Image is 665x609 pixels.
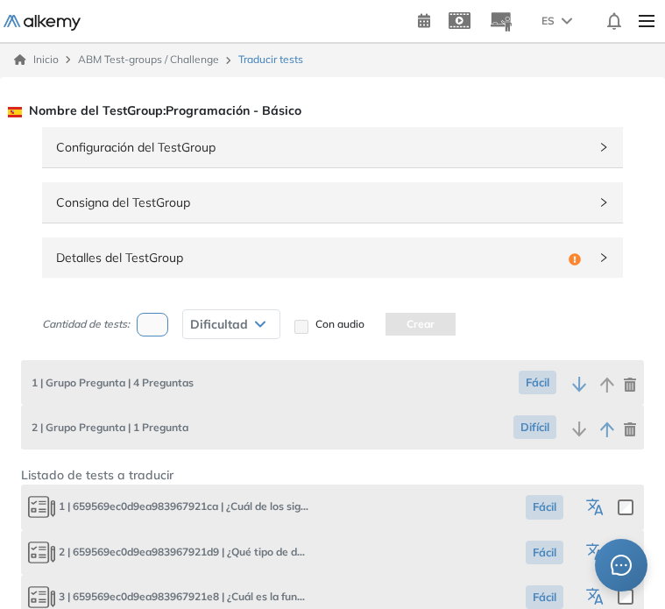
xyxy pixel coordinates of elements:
[598,197,609,208] span: right
[8,107,22,117] img: ESP
[42,127,623,167] div: Configuración del TestGroup
[28,541,308,564] span: ¿Qué tipo de datos se utiliza para representar números decimales en programación?
[526,585,563,609] span: Fácil
[611,555,632,576] span: message
[28,495,308,519] span: ¿Cuál de los siguientes tipos de datos se utiliza comúnmente para representar números enteros en ...
[598,142,609,152] span: right
[238,52,303,67] span: Traducir tests
[4,15,81,31] img: Logo
[28,420,188,436] span: 1 Pregunta
[42,316,130,332] span: Cantidad de tests:
[315,316,364,332] span: Con audio
[14,52,59,67] a: Inicio
[42,237,623,278] div: Detalles del TestGroup
[190,317,248,331] span: Dificultad
[56,248,562,267] span: Detalles del TestGroup
[386,313,456,336] button: Crear
[28,375,194,391] span: 4 Preguntas
[541,13,555,29] span: ES
[526,495,563,519] span: Fácil
[526,541,563,564] span: Fácil
[21,467,173,483] span: Listado de tests a traducir
[598,252,609,263] span: right
[56,193,588,212] span: Consigna del TestGroup
[513,415,556,439] span: Difícil
[28,585,308,609] span: ¿Cuál es la función principal de la estructura "if" en programación?
[42,182,623,223] div: Consigna del TestGroup
[519,371,556,394] span: Fácil
[56,138,588,157] span: Configuración del TestGroup
[632,4,661,39] img: Menu
[562,18,572,25] img: arrow
[8,102,301,120] span: Nombre del TestGroup : Programación - Básico
[78,53,219,66] a: ABM Test-groups / Challenge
